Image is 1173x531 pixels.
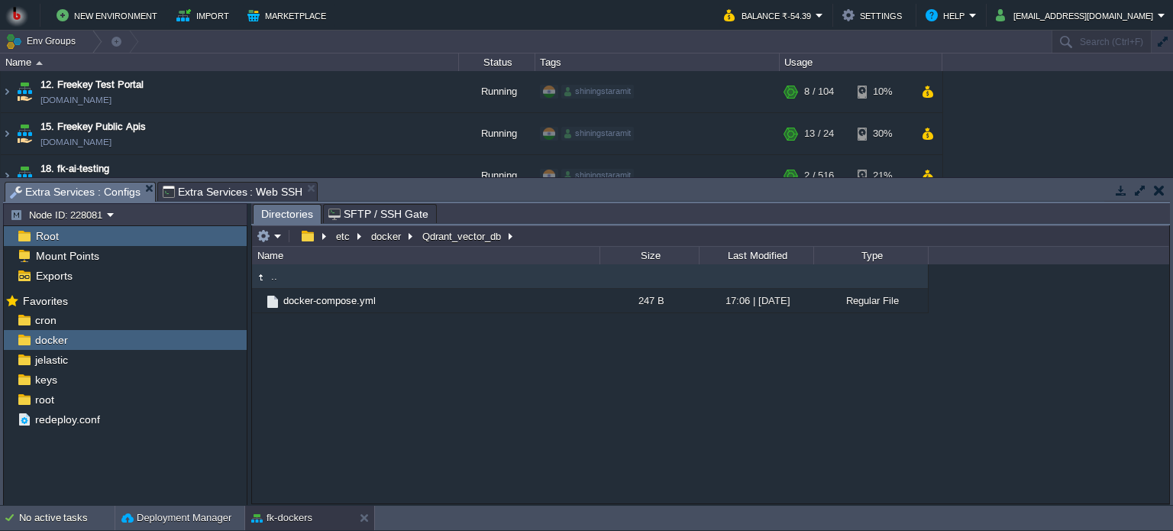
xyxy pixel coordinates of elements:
div: 10% [858,71,907,112]
div: shiningstaramit [561,85,634,99]
a: Favorites [20,295,70,307]
div: Running [459,71,535,112]
a: .. [269,270,280,283]
button: New Environment [57,6,162,24]
img: Bitss Techniques [5,4,28,27]
div: Running [459,155,535,196]
input: Click to enter the path [252,225,1169,247]
div: Last Modified [700,247,813,264]
img: AMDAwAAAACH5BAEAAAAALAAAAAABAAEAAAICRAEAOw== [264,293,281,310]
img: AMDAwAAAACH5BAEAAAAALAAAAAABAAEAAAICRAEAOw== [1,113,13,154]
a: root [32,393,57,406]
button: docker [369,229,405,243]
a: Root [33,229,61,243]
button: etc [334,229,354,243]
div: Running [459,113,535,154]
div: 21% [858,155,907,196]
img: AMDAwAAAACH5BAEAAAAALAAAAAABAAEAAAICRAEAOw== [36,61,43,65]
div: 247 B [599,289,699,312]
span: Favorites [20,294,70,308]
span: Extra Services : Web SSH [163,183,303,201]
div: Regular File [813,289,928,312]
div: 2 / 516 [804,155,834,196]
span: Directories [261,205,313,224]
a: redeploy.conf [32,413,102,426]
button: Help [926,6,969,24]
div: Name [2,53,458,71]
div: Tags [536,53,779,71]
button: Env Groups [5,31,81,52]
div: 30% [858,113,907,154]
a: [DOMAIN_NAME] [40,134,111,150]
div: shiningstaramit [561,127,634,141]
a: 18. fk-ai-testing [40,161,109,176]
div: 13 / 24 [804,113,834,154]
img: AMDAwAAAACH5BAEAAAAALAAAAAABAAEAAAICRAEAOw== [252,289,264,312]
div: Status [460,53,535,71]
a: docker [32,333,70,347]
div: Type [815,247,928,264]
img: AMDAwAAAACH5BAEAAAAALAAAAAABAAEAAAICRAEAOw== [14,113,35,154]
img: AMDAwAAAACH5BAEAAAAALAAAAAABAAEAAAICRAEAOw== [252,269,269,286]
a: keys [32,373,60,387]
div: 8 / 104 [804,71,834,112]
button: Balance ₹-54.39 [724,6,816,24]
div: No active tasks [19,506,115,530]
span: SFTP / SSH Gate [328,205,428,223]
div: 17:06 | [DATE] [699,289,813,312]
button: fk-dockers [251,510,312,526]
div: shiningstaramit [561,169,634,183]
a: Exports [33,269,75,283]
span: Extra Services : Configs [10,183,141,202]
a: docker-compose.yml [281,294,378,307]
img: AMDAwAAAACH5BAEAAAAALAAAAAABAAEAAAICRAEAOw== [1,71,13,112]
a: 15. Freekey Public Apis [40,119,146,134]
a: 12. Freekey Test Portal [40,77,144,92]
button: Node ID: 228081 [10,208,107,222]
button: [EMAIL_ADDRESS][DOMAIN_NAME] [996,6,1158,24]
div: Usage [780,53,942,71]
a: jelastic [32,353,70,367]
a: [DOMAIN_NAME] [40,176,111,192]
button: Deployment Manager [121,510,231,526]
a: Mount Points [33,249,102,263]
a: cron [32,313,59,327]
button: Marketplace [247,6,331,24]
img: AMDAwAAAACH5BAEAAAAALAAAAAABAAEAAAICRAEAOw== [1,155,13,196]
button: Qdrant_vector_db [420,229,505,243]
button: Import [176,6,234,24]
button: Settings [842,6,906,24]
img: AMDAwAAAACH5BAEAAAAALAAAAAABAAEAAAICRAEAOw== [14,71,35,112]
img: AMDAwAAAACH5BAEAAAAALAAAAAABAAEAAAICRAEAOw== [14,155,35,196]
a: [DOMAIN_NAME] [40,92,111,108]
div: Size [601,247,699,264]
div: Name [254,247,599,264]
